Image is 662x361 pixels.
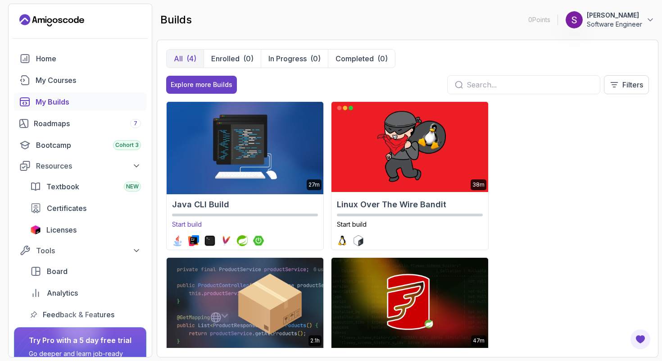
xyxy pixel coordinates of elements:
a: builds [14,93,146,111]
img: spring-boot logo [253,235,264,246]
span: Analytics [47,288,78,298]
img: java logo [172,235,183,246]
button: Filters [604,75,649,94]
p: [PERSON_NAME] [587,11,642,20]
img: user profile image [566,11,583,28]
div: Home [36,53,141,64]
span: Start build [172,220,202,228]
div: (4) [186,53,196,64]
img: bash logo [353,235,364,246]
button: Resources [14,158,146,174]
button: Explore more Builds [166,76,237,94]
span: NEW [126,183,139,190]
img: Flyway and Spring Boot card [331,258,488,348]
p: Filters [622,79,643,90]
img: Java CLI Build card [163,100,327,194]
button: In Progress(0) [261,50,328,68]
a: board [25,262,146,280]
span: Certificates [47,203,86,214]
img: terminal logo [204,235,215,246]
span: Board [47,266,68,277]
p: 2.1h [310,337,320,344]
a: certificates [25,199,146,217]
span: Feedback & Features [43,309,114,320]
p: 47m [473,337,485,344]
span: Licenses [46,224,77,235]
div: Explore more Builds [171,80,232,89]
a: bootcamp [14,136,146,154]
span: 7 [134,120,137,127]
img: spring logo [237,235,248,246]
a: Linux Over The Wire Bandit card38mLinux Over The Wire BanditStart buildlinux logobash logo [331,101,489,250]
a: home [14,50,146,68]
p: In Progress [268,53,307,64]
button: Completed(0) [328,50,395,68]
button: Tools [14,242,146,259]
div: Roadmaps [34,118,141,129]
img: jetbrains icon [30,225,41,234]
img: intellij logo [188,235,199,246]
button: All(4) [167,50,204,68]
img: Linux Over The Wire Bandit card [331,102,488,192]
span: Textbook [46,181,79,192]
p: 38m [472,181,485,188]
span: Start build [337,220,367,228]
a: licenses [25,221,146,239]
p: Enrolled [211,53,240,64]
a: roadmaps [14,114,146,133]
a: Landing page [19,13,84,27]
button: Enrolled(0) [204,50,261,68]
img: maven logo [221,235,231,246]
p: Completed [336,53,374,64]
h2: Linux Over The Wire Bandit [337,198,483,211]
h2: Java CLI Build [172,198,318,211]
div: (0) [243,53,254,64]
p: Software Engineer [587,20,642,29]
div: (0) [310,53,321,64]
button: user profile image[PERSON_NAME]Software Engineer [565,11,655,29]
p: All [174,53,183,64]
img: linux logo [337,235,348,246]
p: 27m [308,181,320,188]
button: Open Feedback Button [630,329,651,350]
h2: builds [160,13,192,27]
a: Java CLI Build card27mJava CLI BuildStart buildjava logointellij logoterminal logomaven logosprin... [166,101,324,250]
div: Resources [36,160,141,171]
a: feedback [25,306,146,324]
div: Tools [36,245,141,256]
div: My Builds [36,96,141,107]
div: My Courses [36,75,141,86]
span: Cohort 3 [115,142,139,149]
div: Bootcamp [36,140,141,151]
div: (0) [377,53,388,64]
a: textbook [25,178,146,196]
a: analytics [25,284,146,302]
a: courses [14,71,146,89]
input: Search... [467,79,593,90]
img: Spring Boot Product API card [167,258,323,348]
p: 0 Points [528,15,550,24]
